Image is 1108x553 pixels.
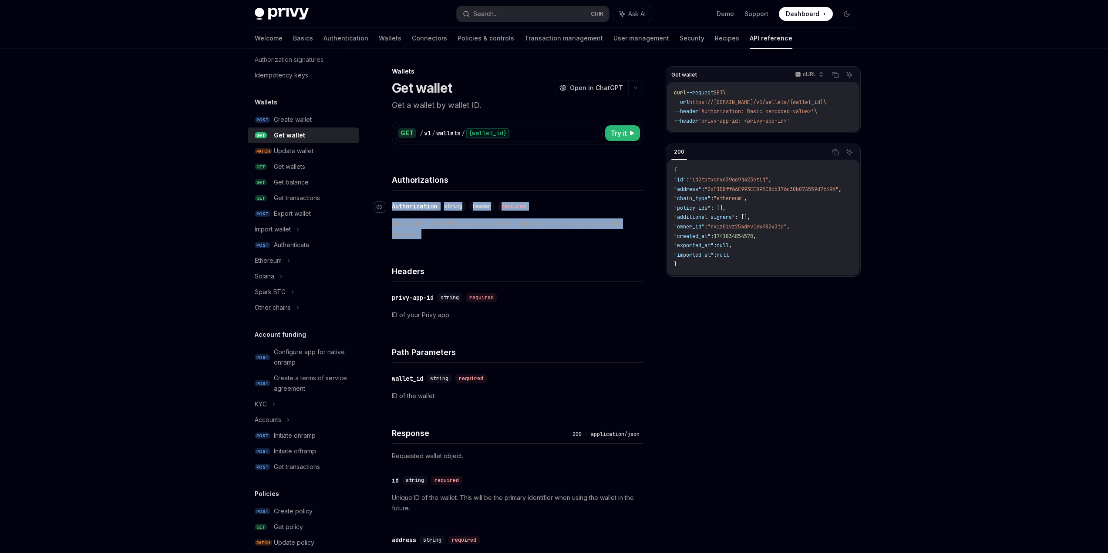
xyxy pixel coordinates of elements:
[398,128,416,138] div: GET
[723,89,726,96] span: \
[830,69,841,80] button: Copy the contents from the code block
[255,540,272,546] span: PATCH
[461,129,465,137] div: /
[255,380,270,387] span: POST
[255,132,267,139] span: GET
[570,84,623,92] span: Open in ChatGPT
[674,233,711,240] span: "created_at"
[248,127,359,143] a: GETGet wallet
[473,9,498,19] div: Search...
[274,506,313,516] div: Create policy
[392,218,643,239] p: Basic Auth header with your app ID as the username and your app secret as the password.
[613,28,669,49] a: User management
[823,99,826,106] span: \
[255,148,272,154] span: PATCH
[591,10,604,17] span: Ctrl K
[680,28,704,49] a: Security
[717,242,729,249] span: null
[786,10,819,18] span: Dashboard
[255,242,270,248] span: POST
[392,374,423,383] div: wallet_id
[430,375,448,382] span: string
[274,373,354,394] div: Create a terms of service agreement
[448,536,480,544] div: required
[628,10,646,18] span: Ask AI
[569,430,643,439] div: 200 - application/json
[255,97,277,107] h5: Wallets
[674,261,677,268] span: }
[392,427,569,439] h4: Response
[392,391,643,401] p: ID of the wallet.
[830,147,841,158] button: Copy the contents from the code block
[729,242,732,249] span: ,
[392,202,437,211] div: Authorization
[466,293,497,302] div: required
[717,10,734,18] a: Demo
[255,211,270,217] span: POST
[790,67,827,82] button: cURL
[744,195,747,202] span: ,
[374,198,392,216] a: Navigate to header
[803,71,816,78] p: cURL
[840,7,854,21] button: Toggle dark mode
[674,117,698,124] span: --header
[255,179,267,186] span: GET
[323,28,368,49] a: Authentication
[455,374,487,383] div: required
[274,430,316,441] div: Initiate onramp
[714,251,717,258] span: :
[255,508,270,515] span: POST
[735,214,750,221] span: : [],
[392,293,434,302] div: privy-app-id
[412,28,447,49] a: Connectors
[432,129,435,137] div: /
[714,242,717,249] span: :
[473,203,491,210] span: header
[423,536,441,543] span: string
[274,240,310,250] div: Authenticate
[248,503,359,519] a: POSTCreate policy
[717,251,729,258] span: null
[248,459,359,475] a: POSTGet transactions
[698,117,790,124] span: 'privy-app-id: <privy-app-id>'
[554,80,628,95] button: Open in ChatGPT
[674,99,689,106] span: --url
[392,80,452,96] h1: Get wallet
[457,6,609,22] button: Search...CtrlK
[255,8,309,20] img: dark logo
[707,223,787,230] span: "rkiz0ivz254drv1xw982v3jq"
[392,174,643,186] h4: Authorizations
[844,69,855,80] button: Ask AI
[274,446,316,456] div: Initiate offramp
[248,174,359,190] a: GETGet balance
[255,524,267,530] span: GET
[293,28,313,49] a: Basics
[274,537,314,548] div: Update policy
[674,167,677,174] span: {
[674,176,686,183] span: "id"
[248,535,359,550] a: PATCHUpdate policy
[274,522,303,532] div: Get policy
[248,143,359,159] a: PATCHUpdate wallet
[274,130,305,141] div: Get wallet
[255,399,267,409] div: KYC
[274,193,320,203] div: Get transactions
[704,186,839,193] span: "0xF1DBff66C993EE895C8cb176c30b07A559d76496"
[255,164,267,170] span: GET
[466,128,509,138] div: {wallet_id}
[674,89,686,96] span: curl
[674,204,711,211] span: "policy_ids"
[613,6,652,22] button: Ask AI
[674,195,711,202] span: "chain_type"
[274,462,320,472] div: Get transactions
[750,28,792,49] a: API reference
[274,146,313,156] div: Update wallet
[605,125,640,141] button: Try it
[674,108,698,115] span: --header
[458,28,514,49] a: Policies & controls
[431,476,462,485] div: required
[248,67,359,83] a: Idempotency keys
[444,203,462,210] span: string
[248,443,359,459] a: POSTInitiate offramp
[753,233,756,240] span: ,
